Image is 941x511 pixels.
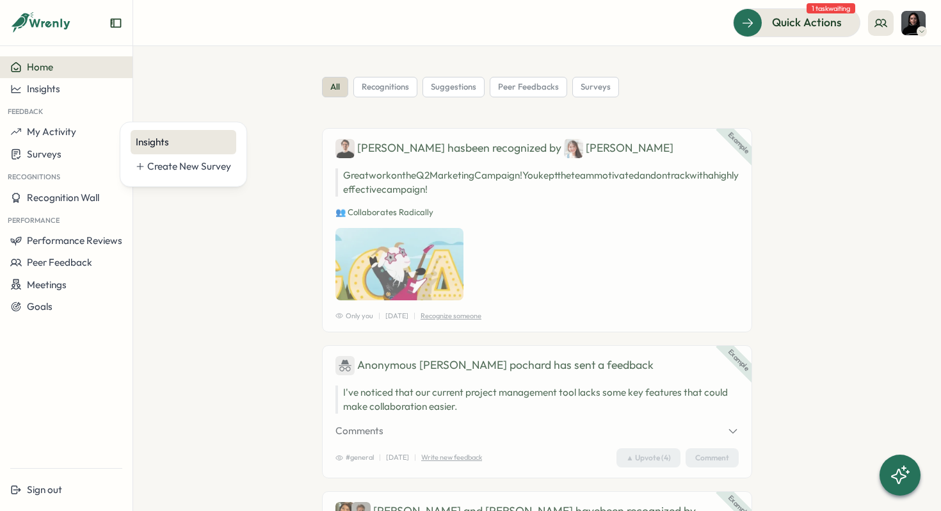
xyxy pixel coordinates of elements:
[564,139,583,158] img: Jane
[335,424,383,438] span: Comments
[335,228,463,300] img: Recognition Image
[807,3,855,13] span: 1 task waiting
[431,81,476,93] span: suggestions
[27,61,53,73] span: Home
[386,452,409,463] p: [DATE]
[335,311,373,321] span: Only you
[335,207,739,218] p: 👥 Collaborates Radically
[27,234,122,247] span: Performance Reviews
[27,148,61,160] span: Surveys
[421,311,481,321] p: Recognize someone
[733,8,860,36] button: Quick Actions
[564,139,673,158] div: [PERSON_NAME]
[498,81,559,93] span: peer feedbacks
[147,159,231,174] div: Create New Survey
[109,17,122,29] button: Expand sidebar
[131,130,236,154] a: Insights
[335,168,739,197] p: Great work on the Q2 Marketing Campaign! You kept the team motivated and on track with a highly e...
[414,452,416,463] p: |
[27,126,76,138] span: My Activity
[379,452,381,463] p: |
[772,14,842,31] span: Quick Actions
[343,385,739,414] p: I've noticed that our current project management tool lacks some key features that could make col...
[131,154,236,179] a: Create New Survey
[27,256,92,268] span: Peer Feedback
[27,483,62,496] span: Sign out
[414,311,415,321] p: |
[335,356,551,375] div: Anonymous [PERSON_NAME] pochard
[335,139,355,158] img: Ben
[27,83,60,95] span: Insights
[378,311,380,321] p: |
[335,424,739,438] button: Comments
[136,135,231,149] div: Insights
[27,191,99,204] span: Recognition Wall
[362,81,409,93] span: recognitions
[335,356,739,375] div: has sent a feedback
[27,279,67,291] span: Meetings
[335,452,374,463] span: #general
[335,139,739,158] div: [PERSON_NAME] has been recognized by
[421,452,482,463] p: Write new feedback
[27,300,52,312] span: Goals
[901,11,926,35] img: Lisa Scherer
[581,81,611,93] span: surveys
[385,311,408,321] p: [DATE]
[330,81,340,93] span: all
